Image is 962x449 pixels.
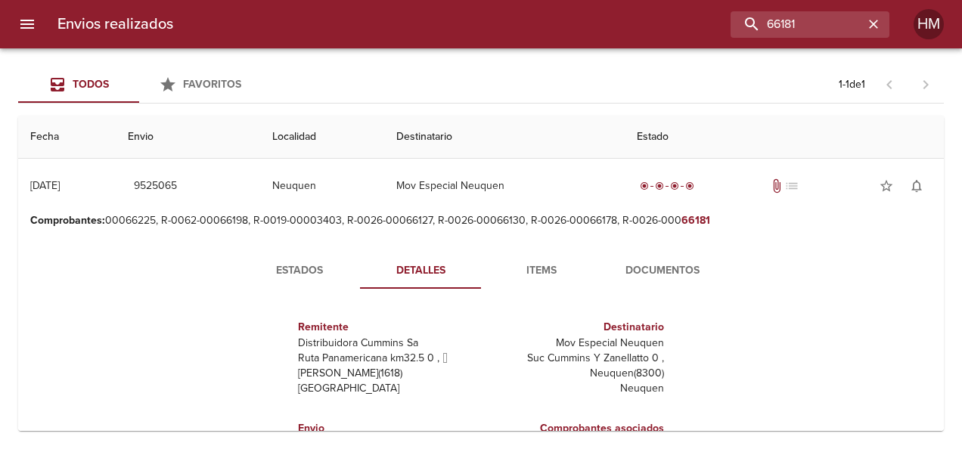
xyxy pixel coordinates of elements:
[384,116,625,159] th: Destinatario
[134,177,177,196] span: 9525065
[914,9,944,39] div: Abrir información de usuario
[769,178,784,194] span: Tiene documentos adjuntos
[369,262,472,280] span: Detalles
[487,336,664,351] p: Mov Especial Neuquen
[731,11,864,38] input: buscar
[655,181,664,190] span: radio_button_checked
[611,262,714,280] span: Documentos
[487,381,664,396] p: Neuquen
[18,67,260,103] div: Tabs Envios
[640,181,649,190] span: radio_button_checked
[487,351,664,366] p: Suc Cummins Y Zanellatto 0 ,
[73,78,109,91] span: Todos
[298,366,475,381] p: [PERSON_NAME] ( 1618 )
[487,366,664,381] p: Neuquen ( 8300 )
[685,181,694,190] span: radio_button_checked
[30,214,105,227] b: Comprobantes :
[384,159,625,213] td: Mov Especial Neuquen
[260,116,384,159] th: Localidad
[637,178,697,194] div: Entregado
[908,67,944,103] span: Pagina siguiente
[681,214,710,227] em: 66181
[9,6,45,42] button: menu
[871,171,901,201] button: Agregar a favoritos
[871,76,908,91] span: Pagina anterior
[487,420,664,437] h6: Comprobantes asociados
[909,178,924,194] span: notifications_none
[30,179,60,192] div: [DATE]
[248,262,351,280] span: Estados
[298,381,475,396] p: [GEOGRAPHIC_DATA]
[183,78,241,91] span: Favoritos
[298,420,475,437] h6: Envio
[784,178,799,194] span: No tiene pedido asociado
[260,159,384,213] td: Neuquen
[670,181,679,190] span: radio_button_checked
[298,336,475,351] p: Distribuidora Cummins Sa
[239,252,723,289] div: Tabs detalle de guia
[625,116,944,159] th: Estado
[914,9,944,39] div: HM
[487,319,664,336] h6: Destinatario
[128,172,183,200] button: 9525065
[839,77,865,92] p: 1 - 1 de 1
[490,262,593,280] span: Items
[18,116,116,159] th: Fecha
[30,213,932,228] p: 00066225, R-0062-00066198, R-0019-00003403, R-0026-00066127, R-0026-00066130, R-0026-00066178, R-...
[901,171,932,201] button: Activar notificaciones
[879,178,894,194] span: star_border
[116,116,260,159] th: Envio
[298,351,475,366] p: Ruta Panamericana km32.5 0 ,  
[298,319,475,336] h6: Remitente
[57,12,173,36] h6: Envios realizados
